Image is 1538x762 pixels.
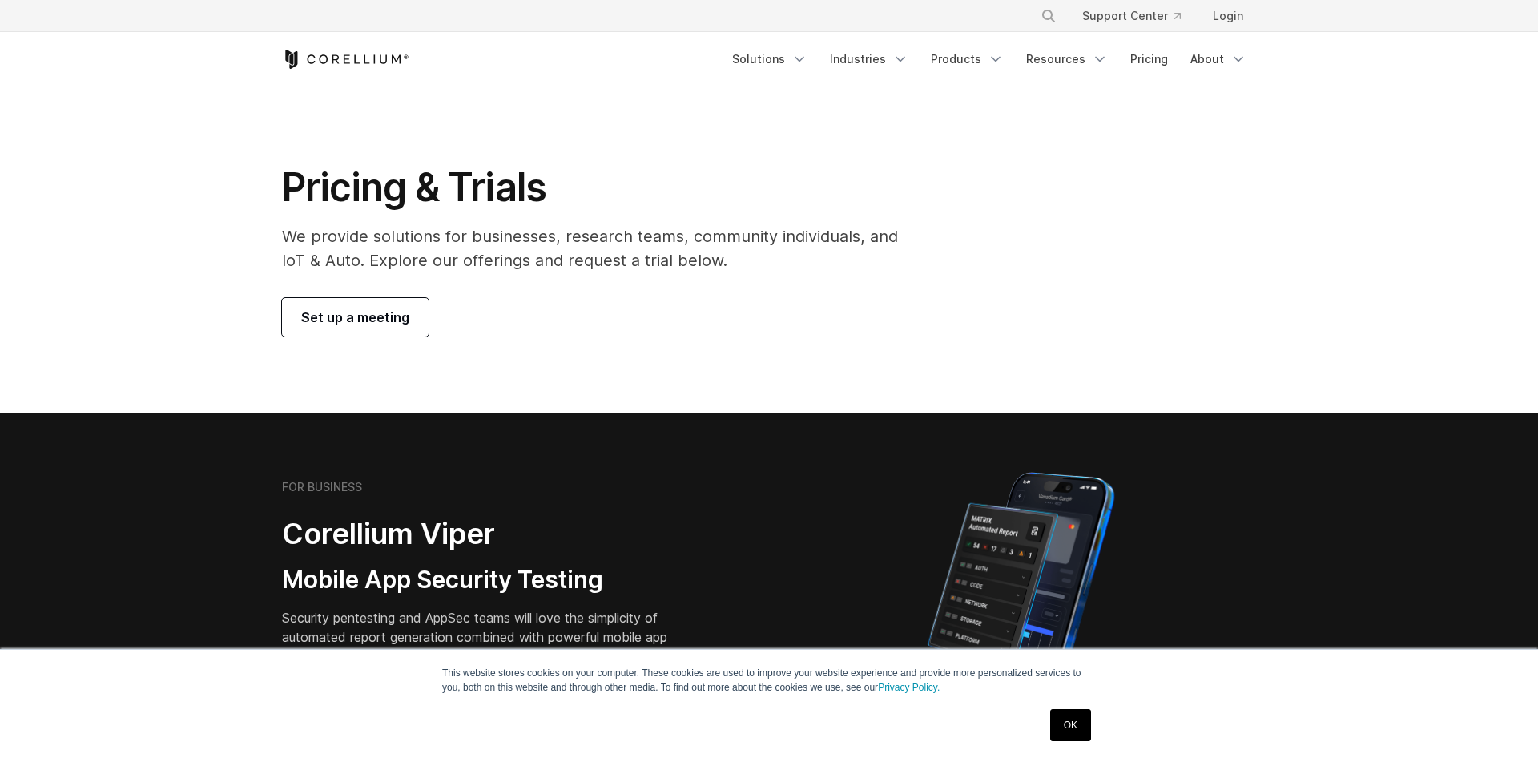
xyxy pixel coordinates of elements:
p: This website stores cookies on your computer. These cookies are used to improve your website expe... [442,666,1096,695]
div: Navigation Menu [1021,2,1256,30]
a: OK [1050,709,1091,741]
a: Support Center [1069,2,1194,30]
a: Industries [820,45,918,74]
a: Login [1200,2,1256,30]
p: We provide solutions for businesses, research teams, community individuals, and IoT & Auto. Explo... [282,224,920,272]
a: Resources [1017,45,1117,74]
p: Security pentesting and AppSec teams will love the simplicity of automated report generation comb... [282,608,692,666]
a: Products [921,45,1013,74]
img: Corellium MATRIX automated report on iPhone showing app vulnerability test results across securit... [900,465,1141,745]
a: Solutions [723,45,817,74]
a: Corellium Home [282,50,409,69]
h2: Corellium Viper [282,516,692,552]
a: Privacy Policy. [878,682,940,693]
h3: Mobile App Security Testing [282,565,692,595]
a: Set up a meeting [282,298,429,337]
h6: FOR BUSINESS [282,480,362,494]
a: Pricing [1121,45,1178,74]
div: Navigation Menu [723,45,1256,74]
span: Set up a meeting [301,308,409,327]
button: Search [1034,2,1063,30]
h1: Pricing & Trials [282,163,920,212]
a: About [1181,45,1256,74]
